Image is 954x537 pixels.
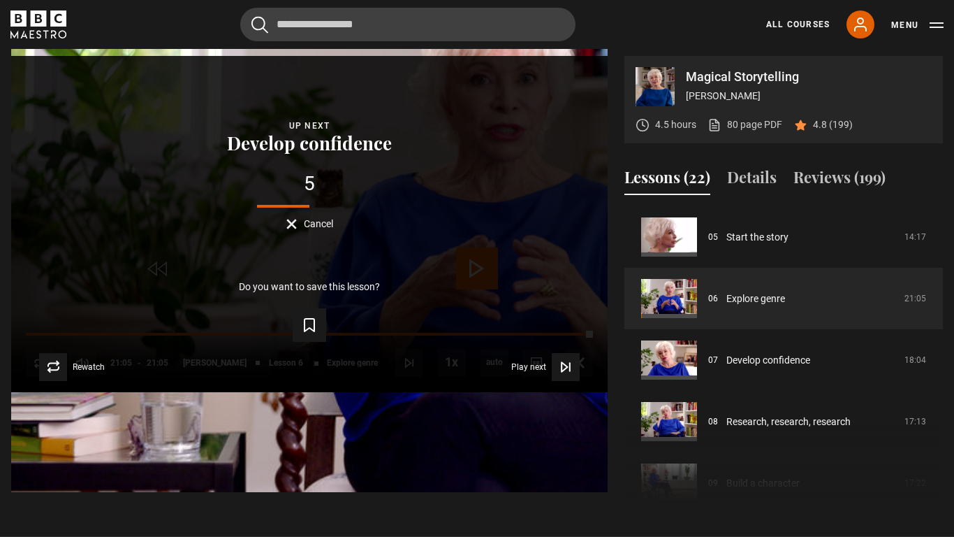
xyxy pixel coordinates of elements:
[39,353,105,381] button: Rewatch
[304,219,333,229] span: Cancel
[34,119,585,133] div: Up next
[813,117,853,132] p: 4.8 (199)
[707,117,782,132] a: 80 page PDF
[10,10,66,38] svg: BBC Maestro
[624,166,710,195] button: Lessons (22)
[223,134,396,153] button: Develop confidence
[726,353,810,368] a: Develop confidence
[793,166,886,195] button: Reviews (199)
[239,282,380,292] p: Do you want to save this lesson?
[726,292,785,306] a: Explore genre
[686,71,932,83] p: Magical Storytelling
[655,117,696,132] p: 4.5 hours
[511,363,546,371] span: Play next
[34,174,585,194] div: 5
[726,230,788,245] a: Start the story
[240,8,575,41] input: Search
[891,18,944,32] button: Toggle navigation
[286,219,333,229] button: Cancel
[11,56,608,392] video-js: Video Player
[686,89,932,103] p: [PERSON_NAME]
[73,363,105,371] span: Rewatch
[511,353,580,381] button: Play next
[727,166,777,195] button: Details
[766,18,830,31] a: All Courses
[251,16,268,34] button: Submit the search query
[726,415,851,429] a: Research, research, research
